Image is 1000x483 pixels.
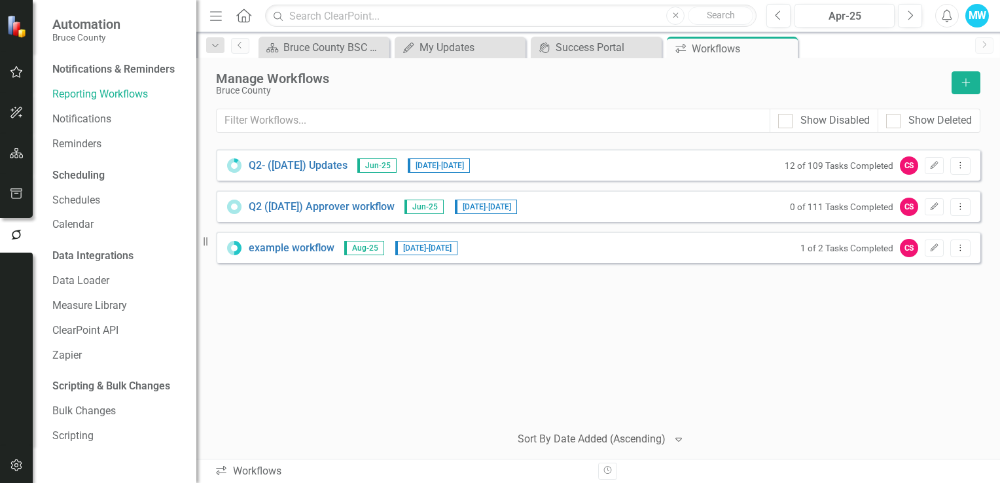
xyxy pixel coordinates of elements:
input: Search ClearPoint... [265,5,757,27]
div: Show Disabled [800,113,870,128]
div: Show Deleted [908,113,972,128]
div: Manage Workflows [216,71,945,86]
a: Notifications [52,112,183,127]
a: Scripting [52,429,183,444]
a: ClearPoint API [52,323,183,338]
a: My Updates [398,39,522,56]
a: Q2 ([DATE]) Approver workflow [249,200,395,215]
span: [DATE] - [DATE] [408,158,470,173]
div: Success Portal [556,39,658,56]
div: Apr-25 [799,9,890,24]
small: 12 of 109 Tasks Completed [785,160,893,171]
div: CS [900,239,918,257]
a: Bulk Changes [52,404,183,419]
a: Success Portal [534,39,658,56]
button: MW [965,4,989,27]
a: Zapier [52,348,183,363]
div: Scripting & Bulk Changes [52,379,170,394]
span: Aug-25 [344,241,384,255]
a: Bruce County BSC Welcome Page [262,39,386,56]
span: Jun-25 [357,158,397,173]
div: Scheduling [52,168,105,183]
div: Data Integrations [52,249,134,264]
div: CS [900,198,918,216]
span: Automation [52,16,120,32]
a: Data Loader [52,274,183,289]
a: Reporting Workflows [52,87,183,102]
button: Search [688,7,753,25]
a: Q2- ([DATE]) Updates [249,158,348,173]
div: Notifications & Reminders [52,62,175,77]
div: My Updates [420,39,522,56]
div: Bruce County BSC Welcome Page [283,39,386,56]
a: Schedules [52,193,183,208]
div: Workflows [215,464,588,479]
a: Reminders [52,137,183,152]
small: Bruce County [52,32,120,43]
a: Calendar [52,217,183,232]
span: Search [707,10,735,20]
div: Workflows [692,41,795,57]
div: CS [900,156,918,175]
span: [DATE] - [DATE] [455,200,517,214]
a: Measure Library [52,298,183,313]
span: [DATE] - [DATE] [395,241,457,255]
a: example workflow [249,241,334,256]
input: Filter Workflows... [216,109,770,133]
button: Apr-25 [795,4,895,27]
span: Jun-25 [404,200,444,214]
div: Bruce County [216,86,945,96]
small: 1 of 2 Tasks Completed [800,243,893,253]
small: 0 of 111 Tasks Completed [790,202,893,212]
img: ClearPoint Strategy [7,15,29,38]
